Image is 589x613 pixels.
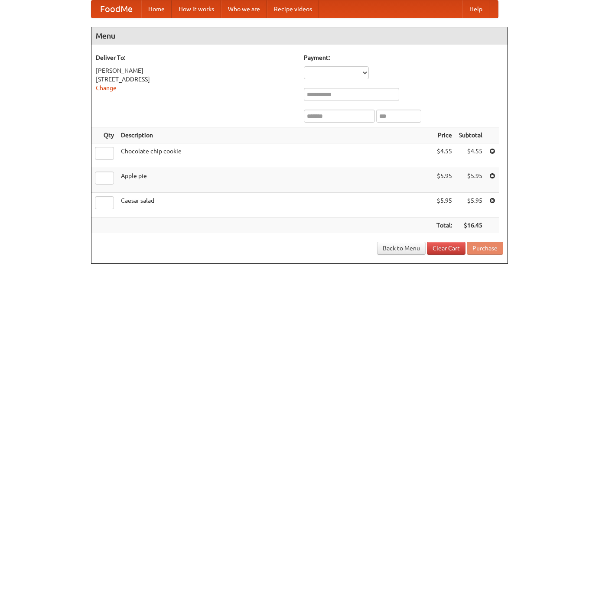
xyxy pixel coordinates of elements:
[141,0,172,18] a: Home
[91,0,141,18] a: FoodMe
[117,127,433,143] th: Description
[96,66,295,75] div: [PERSON_NAME]
[221,0,267,18] a: Who we are
[117,168,433,193] td: Apple pie
[456,168,486,193] td: $5.95
[117,143,433,168] td: Chocolate chip cookie
[456,127,486,143] th: Subtotal
[304,53,503,62] h5: Payment:
[456,217,486,234] th: $16.45
[456,143,486,168] td: $4.55
[433,127,456,143] th: Price
[96,84,117,91] a: Change
[96,53,295,62] h5: Deliver To:
[433,143,456,168] td: $4.55
[172,0,221,18] a: How it works
[467,242,503,255] button: Purchase
[427,242,465,255] a: Clear Cart
[433,193,456,217] td: $5.95
[456,193,486,217] td: $5.95
[433,217,456,234] th: Total:
[96,75,295,84] div: [STREET_ADDRESS]
[377,242,426,255] a: Back to Menu
[91,27,508,45] h4: Menu
[117,193,433,217] td: Caesar salad
[433,168,456,193] td: $5.95
[462,0,489,18] a: Help
[267,0,319,18] a: Recipe videos
[91,127,117,143] th: Qty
